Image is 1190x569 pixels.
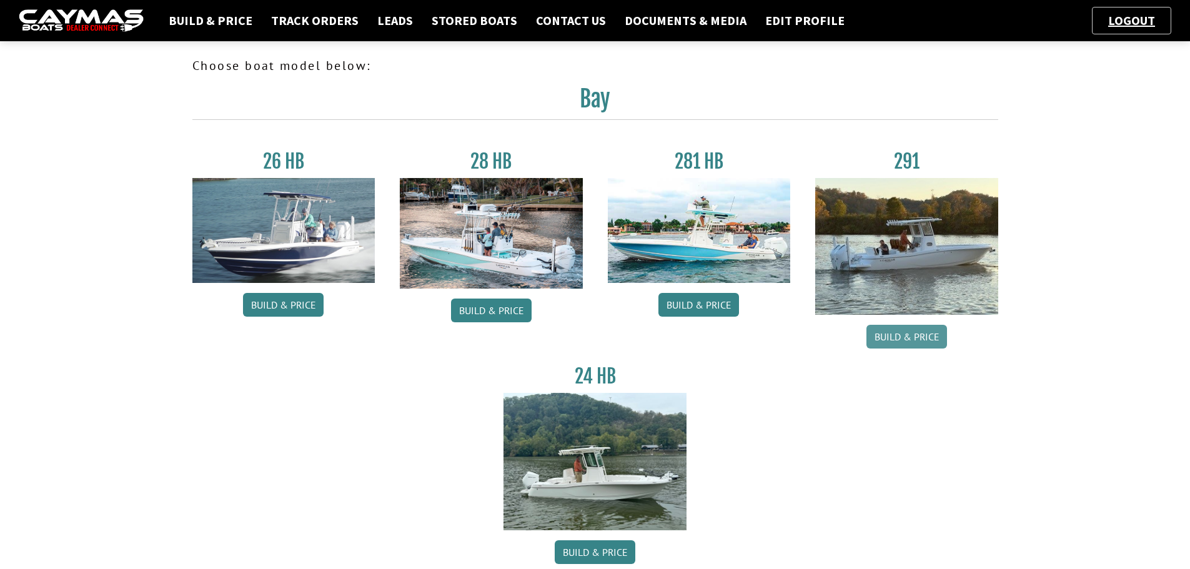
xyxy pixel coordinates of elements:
[400,150,583,173] h3: 28 HB
[503,365,687,388] h3: 24 HB
[1102,12,1161,28] a: Logout
[162,12,259,29] a: Build & Price
[243,293,324,317] a: Build & Price
[400,178,583,289] img: 28_hb_thumbnail_for_caymas_connect.jpg
[618,12,753,29] a: Documents & Media
[608,150,791,173] h3: 281 HB
[192,150,375,173] h3: 26 HB
[608,178,791,283] img: 28-hb-twin.jpg
[815,150,998,173] h3: 291
[451,299,532,322] a: Build & Price
[19,9,144,32] img: caymas-dealer-connect-2ed40d3bc7270c1d8d7ffb4b79bf05adc795679939227970def78ec6f6c03838.gif
[503,393,687,530] img: 24_HB_thumbnail.jpg
[530,12,612,29] a: Contact Us
[371,12,419,29] a: Leads
[866,325,947,349] a: Build & Price
[192,178,375,283] img: 26_new_photo_resized.jpg
[759,12,851,29] a: Edit Profile
[265,12,365,29] a: Track Orders
[815,178,998,315] img: 291_Thumbnail.jpg
[425,12,523,29] a: Stored Boats
[658,293,739,317] a: Build & Price
[555,540,635,564] a: Build & Price
[192,85,998,120] h2: Bay
[192,56,998,75] p: Choose boat model below:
